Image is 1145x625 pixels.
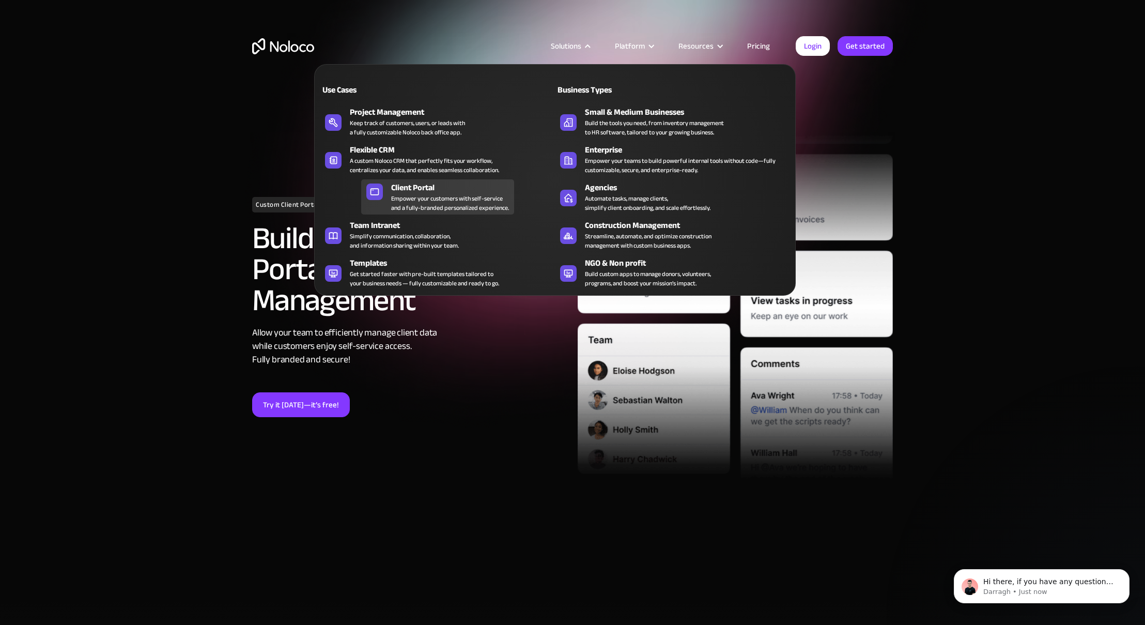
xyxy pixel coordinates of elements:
div: Construction Management [585,219,795,232]
div: Small & Medium Businesses [585,106,795,118]
div: Resources [678,39,714,53]
h2: Build a Custom Client Portal for Seamless Client Management [252,223,567,316]
div: Templates [350,257,560,269]
a: Use Cases [320,78,555,101]
a: Pricing [734,39,783,53]
a: Get started [838,36,893,56]
div: Business Types [555,84,668,96]
div: Empower your customers with self-service and a fully-branded personalized experience. [391,194,509,212]
div: Agencies [585,181,795,194]
div: Flexible CRM [350,144,560,156]
a: Construction ManagementStreamline, automate, and optimize constructionmanagement with custom busi... [555,217,790,252]
a: home [252,38,314,54]
nav: Solutions [314,50,796,296]
a: EnterpriseEmpower your teams to build powerful internal tools without code—fully customizable, se... [555,142,790,177]
div: Empower your teams to build powerful internal tools without code—fully customizable, secure, and ... [585,156,785,175]
div: Enterprise [585,144,795,156]
div: Solutions [538,39,602,53]
div: Client Portal [391,181,519,194]
div: Build custom apps to manage donors, volunteers, programs, and boost your mission’s impact. [585,269,711,288]
div: Allow your team to efficiently manage client data while customers enjoy self-service access. Full... [252,326,567,367]
div: A custom Noloco CRM that perfectly fits your workflow, centralizes your data, and enables seamles... [350,156,499,175]
div: Get started faster with pre-built templates tailored to your business needs — fully customizable ... [350,269,499,288]
div: Streamline, automate, and optimize construction management with custom business apps. [585,232,711,250]
div: Platform [615,39,645,53]
div: Automate tasks, manage clients, simplify client onboarding, and scale effortlessly. [585,194,710,212]
a: Client PortalEmpower your customers with self-serviceand a fully-branded personalized experience. [361,179,514,215]
div: Simplify communication, collaboration, and information sharing within your team. [350,232,459,250]
div: Team Intranet [350,219,560,232]
a: TemplatesGet started faster with pre-built templates tailored toyour business needs — fully custo... [320,255,555,290]
iframe: Intercom notifications message [938,547,1145,620]
div: Solutions [551,39,581,53]
div: Platform [602,39,666,53]
div: Resources [666,39,734,53]
div: NGO & Non profit [585,257,795,269]
a: NGO & Non profitBuild custom apps to manage donors, volunteers,programs, and boost your mission’s... [555,255,790,290]
h1: Custom Client Portal Builder [252,197,347,212]
div: Keep track of customers, users, or leads with a fully customizable Noloco back office app. [350,118,465,137]
a: AgenciesAutomate tasks, manage clients,simplify client onboarding, and scale effortlessly. [555,179,790,215]
a: Login [796,36,830,56]
a: Flexible CRMA custom Noloco CRM that perfectly fits your workflow,centralizes your data, and enab... [320,142,555,177]
div: Project Management [350,106,560,118]
a: Try it [DATE]—it’s free! [252,392,350,417]
div: Build the tools you need, from inventory management to HR software, tailored to your growing busi... [585,118,724,137]
a: Project ManagementKeep track of customers, users, or leads witha fully customizable Noloco back o... [320,104,555,139]
a: Business Types [555,78,790,101]
a: Team IntranetSimplify communication, collaboration,and information sharing within your team. [320,217,555,252]
a: Small & Medium BusinessesBuild the tools you need, from inventory managementto HR software, tailo... [555,104,790,139]
div: Use Cases [320,84,433,96]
